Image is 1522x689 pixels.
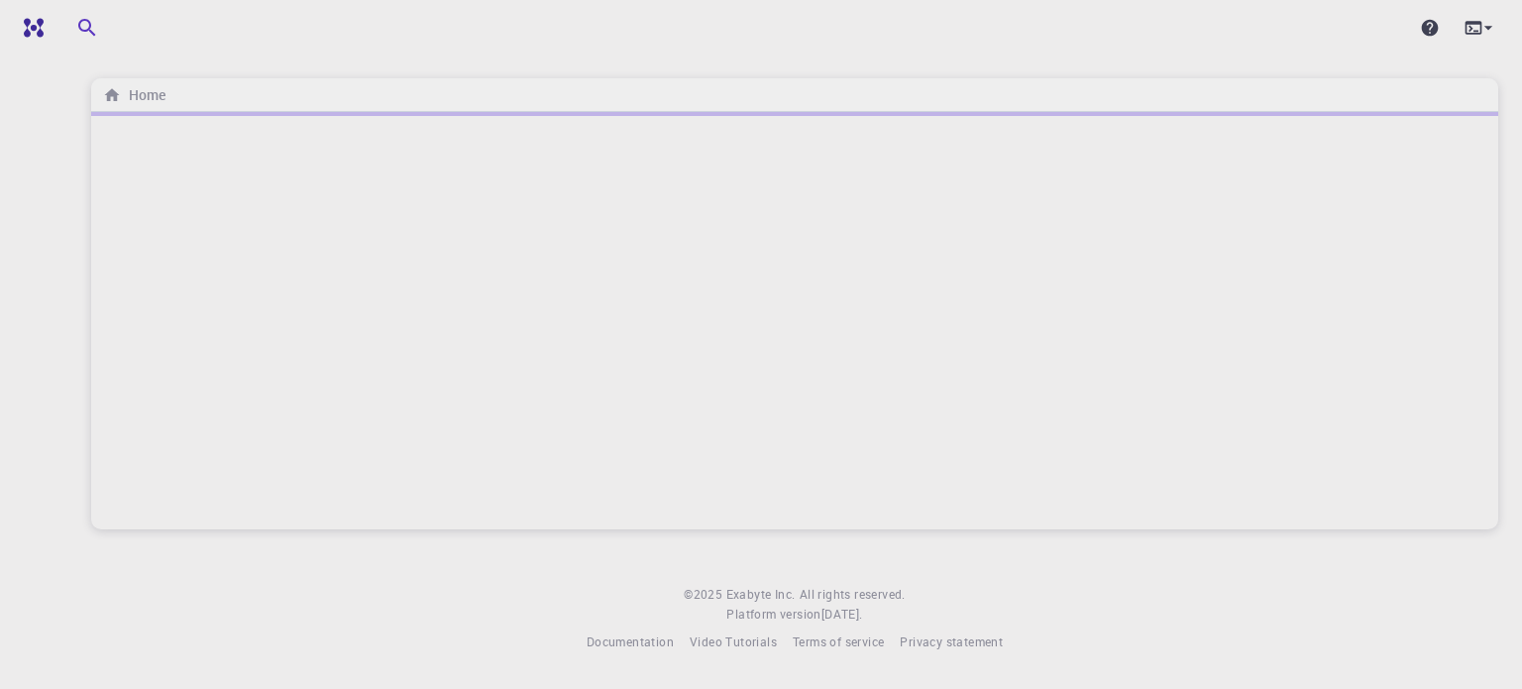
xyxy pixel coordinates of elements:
a: Terms of service [793,632,884,652]
span: Privacy statement [900,633,1003,649]
span: Video Tutorials [690,633,777,649]
nav: breadcrumb [99,84,169,106]
a: [DATE]. [821,605,863,625]
img: logo [16,18,44,38]
a: Video Tutorials [690,632,777,652]
span: Platform version [726,605,820,625]
span: Documentation [587,633,674,649]
span: Exabyte Inc. [726,586,796,602]
h6: Home [121,84,165,106]
a: Privacy statement [900,632,1003,652]
a: Documentation [587,632,674,652]
span: Terms of service [793,633,884,649]
span: All rights reserved. [800,585,906,605]
span: © 2025 [684,585,725,605]
a: Exabyte Inc. [726,585,796,605]
span: [DATE] . [821,606,863,622]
